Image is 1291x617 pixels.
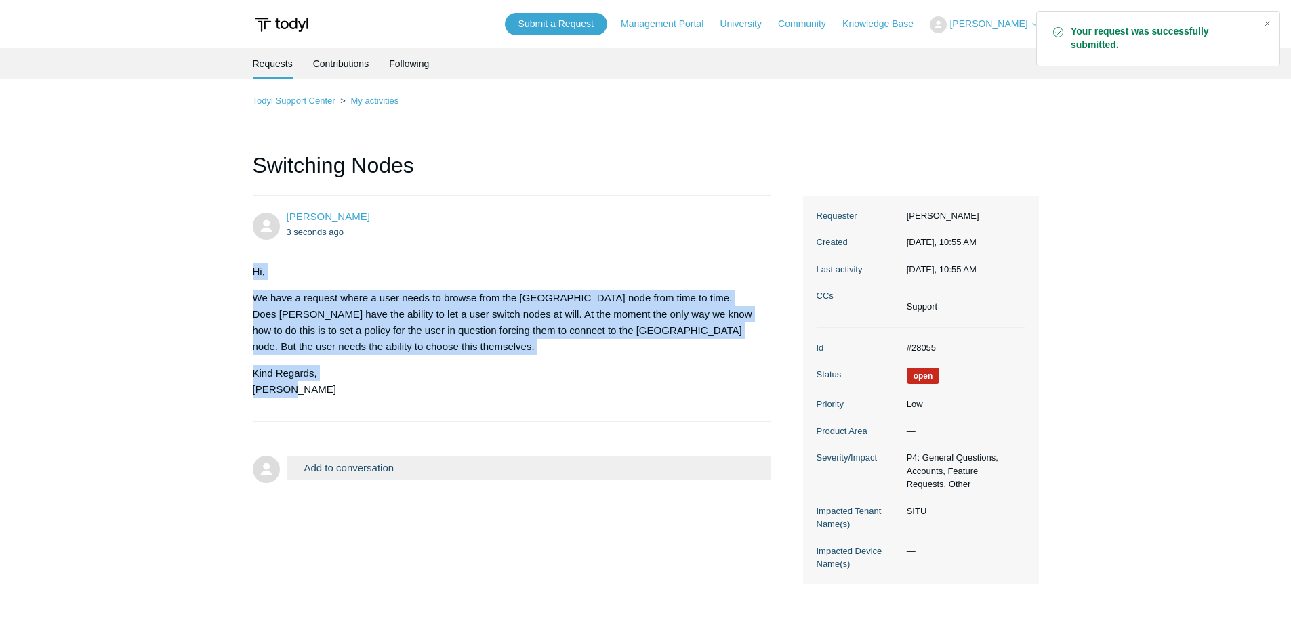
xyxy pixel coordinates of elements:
dd: — [900,545,1025,558]
a: Following [389,48,429,79]
dd: [PERSON_NAME] [900,209,1025,223]
dd: Low [900,398,1025,411]
li: Requests [253,48,293,79]
li: My activities [337,95,398,106]
dt: Impacted Device Name(s) [817,545,900,571]
button: [PERSON_NAME] [930,16,1038,33]
dd: SITU [900,505,1025,518]
time: 09/11/2025, 10:55 [907,237,977,247]
a: Contributions [313,48,369,79]
a: My activities [350,95,398,106]
a: [PERSON_NAME] [287,211,370,222]
dt: Created [817,236,900,249]
li: Todyl Support Center [253,95,338,106]
a: Todyl Support Center [253,95,335,106]
li: Support [907,300,938,314]
dd: — [900,425,1025,438]
button: Add to conversation [287,456,772,480]
time: 09/11/2025, 10:55 [287,227,344,237]
span: We are working on a response for you [907,368,940,384]
span: [PERSON_NAME] [949,18,1027,29]
dt: Status [817,368,900,381]
dt: CCs [817,289,900,303]
a: Community [778,17,840,31]
p: Kind Regards, [PERSON_NAME] [253,365,758,398]
dd: P4: General Questions, Accounts, Feature Requests, Other [900,451,1025,491]
dt: Priority [817,398,900,411]
dt: Id [817,341,900,355]
dt: Severity/Impact [817,451,900,465]
img: Todyl Support Center Help Center home page [253,12,310,37]
span: Ben Sercombe [287,211,370,222]
a: Management Portal [621,17,717,31]
p: We have a request where a user needs to browse from the [GEOGRAPHIC_DATA] node from time to time.... [253,290,758,355]
p: Hi, [253,263,758,280]
dt: Requester [817,209,900,223]
div: Close [1258,14,1277,33]
dt: Product Area [817,425,900,438]
h1: Switching Nodes [253,149,772,196]
a: Submit a Request [505,13,607,35]
time: 09/11/2025, 10:55 [907,264,977,274]
dt: Last activity [817,263,900,276]
dt: Impacted Tenant Name(s) [817,505,900,531]
a: Knowledge Base [842,17,927,31]
dd: #28055 [900,341,1025,355]
a: University [720,17,775,31]
strong: Your request was successfully submitted. [1071,25,1252,52]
